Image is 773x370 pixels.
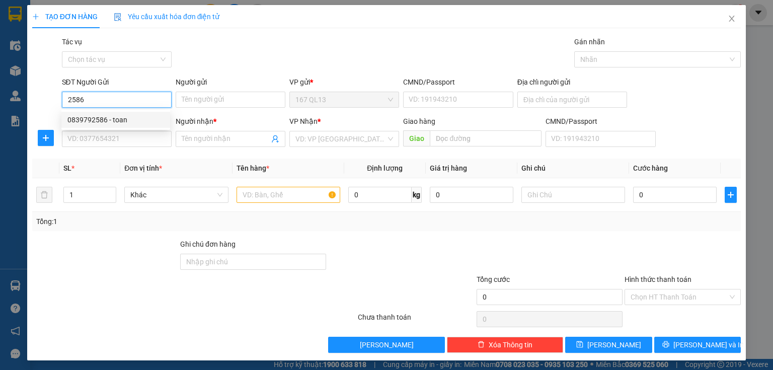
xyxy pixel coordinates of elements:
[489,339,532,350] span: Xóa Thông tin
[447,337,563,353] button: deleteXóa Thông tin
[673,339,744,350] span: [PERSON_NAME] và In
[403,77,513,88] div: CMND/Passport
[654,337,741,353] button: printer[PERSON_NAME] và In
[430,130,542,146] input: Dọc đường
[477,275,510,283] span: Tổng cước
[36,187,52,203] button: delete
[328,337,444,353] button: [PERSON_NAME]
[176,116,285,127] div: Người nhận
[295,92,393,107] span: 167 QL13
[62,38,82,46] label: Tác vụ
[61,112,170,128] div: 0839792586 - toan
[108,189,114,195] span: up
[360,339,414,350] span: [PERSON_NAME]
[517,77,627,88] div: Địa chỉ người gửi
[662,341,669,349] span: printer
[105,195,116,202] span: Decrease Value
[546,116,655,127] div: CMND/Passport
[430,164,467,172] span: Giá trị hàng
[587,339,641,350] span: [PERSON_NAME]
[574,38,605,46] label: Gán nhãn
[32,13,39,20] span: plus
[725,187,737,203] button: plus
[517,92,627,108] input: Địa chỉ của người gửi
[237,187,340,203] input: VD: Bàn, Ghế
[478,341,485,349] span: delete
[367,164,403,172] span: Định lượng
[180,240,236,248] label: Ghi chú đơn hàng
[718,5,746,33] button: Close
[633,164,668,172] span: Cước hàng
[237,164,269,172] span: Tên hàng
[625,275,691,283] label: Hình thức thanh toán
[176,77,285,88] div: Người gửi
[32,13,98,21] span: TẠO ĐƠN HÀNG
[105,187,116,195] span: Increase Value
[36,216,299,227] div: Tổng: 1
[62,77,172,88] div: SĐT Người Gửi
[412,187,422,203] span: kg
[357,312,475,329] div: Chưa thanh toán
[430,187,513,203] input: 0
[38,134,53,142] span: plus
[63,164,71,172] span: SL
[271,135,279,143] span: user-add
[403,117,435,125] span: Giao hàng
[289,117,318,125] span: VP Nhận
[114,13,220,21] span: Yêu cầu xuất hóa đơn điện tử
[108,196,114,202] span: down
[67,114,164,125] div: 0839792586 - toan
[517,159,629,178] th: Ghi chú
[565,337,652,353] button: save[PERSON_NAME]
[521,187,625,203] input: Ghi Chú
[38,130,54,146] button: plus
[576,341,583,349] span: save
[725,191,736,199] span: plus
[289,77,399,88] div: VP gửi
[403,130,430,146] span: Giao
[124,164,162,172] span: Đơn vị tính
[114,13,122,21] img: icon
[130,187,222,202] span: Khác
[728,15,736,23] span: close
[180,254,326,270] input: Ghi chú đơn hàng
